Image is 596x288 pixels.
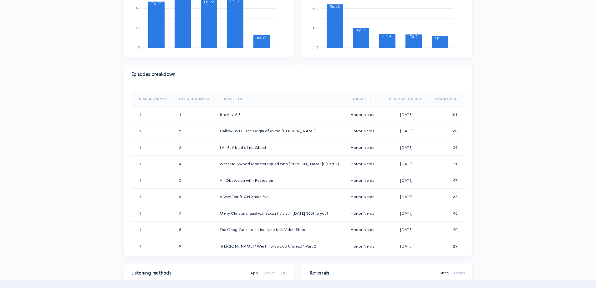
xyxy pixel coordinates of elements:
[429,222,465,238] td: 40
[345,172,384,189] td: Horror Nerds
[384,123,429,139] td: [DATE]
[174,139,215,156] td: 3
[384,205,429,222] td: [DATE]
[137,46,139,50] text: 0
[345,139,384,156] td: Horror Nerds
[345,189,384,205] td: Horror Nerds
[131,139,174,156] td: 1
[316,46,318,50] text: 0
[174,205,215,222] td: 7
[357,28,365,32] text: Ep. 1
[330,5,340,8] text: Ep. 13
[384,92,429,107] th: Sort column
[345,222,384,238] td: Horror Nerds
[151,2,161,6] text: Ep. 20
[131,270,243,276] h4: Listening methods
[384,189,429,205] td: [DATE]
[131,222,174,238] td: 1
[281,264,287,283] a: OS
[215,92,345,107] th: Sort column
[410,35,418,39] text: Ep. 2
[131,92,174,107] th: Sort column
[131,72,461,77] h4: Episodes breakdown
[384,238,429,254] td: [DATE]
[131,189,174,205] td: 1
[215,139,345,156] td: I Ain't Afraid of no Ghost!
[383,34,391,38] text: Ep. 4
[257,35,267,39] text: Ep. 24
[384,106,429,123] td: [DATE]
[310,270,432,276] h4: Referrals
[174,172,215,189] td: 5
[215,106,345,123] td: It's Alive!!!!
[131,123,174,139] td: 1
[131,238,174,254] td: 1
[174,189,215,205] td: 6
[174,156,215,172] td: 4
[440,264,449,283] a: Sites
[174,106,215,123] td: 1
[215,123,345,139] td: Hallow-WEE: The Origin of Micro [PERSON_NAME]
[345,205,384,222] td: Horror Nerds
[174,222,215,238] td: 8
[174,92,215,107] th: Sort column
[263,264,276,283] a: Device
[131,172,174,189] td: 1
[429,156,465,172] td: 71
[454,264,465,283] a: Pages
[429,189,465,205] td: 36
[429,123,465,139] td: 68
[131,205,174,222] td: 1
[345,92,384,107] th: Sort column
[215,205,345,222] td: Merry Christmahanakwanzakah (it's still [DATE] 365) to you!
[345,106,384,123] td: Horror Nerds
[135,26,139,30] text: 20
[215,156,345,172] td: West Hollywood Monster Squad with [PERSON_NAME]! (Part 1)
[313,26,318,30] text: 100
[429,139,465,156] td: 59
[429,205,465,222] td: 46
[345,238,384,254] td: Horror Nerds
[135,6,139,10] text: 40
[384,222,429,238] td: [DATE]
[215,238,345,254] td: [PERSON_NAME] "West Hollywood Undead" Part 2
[174,123,215,139] td: 2
[131,106,174,123] td: 1
[215,189,345,205] td: A Very Terrifi-AH Xmas Eve
[215,222,345,238] td: The Gang Goes to an Ice Nine Kills Video Shoot
[345,156,384,172] td: Horror Nerds
[384,156,429,172] td: [DATE]
[435,36,445,40] text: Ep. 17
[313,6,318,10] text: 200
[345,123,384,139] td: Horror Nerds
[384,139,429,156] td: [DATE]
[429,172,465,189] td: 47
[215,172,345,189] td: An Obsession with Posession
[429,106,465,123] td: 101
[429,238,465,254] td: 29
[174,238,215,254] td: 9
[131,156,174,172] td: 1
[250,264,258,283] a: App
[429,92,465,107] th: Sort column
[384,172,429,189] td: [DATE]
